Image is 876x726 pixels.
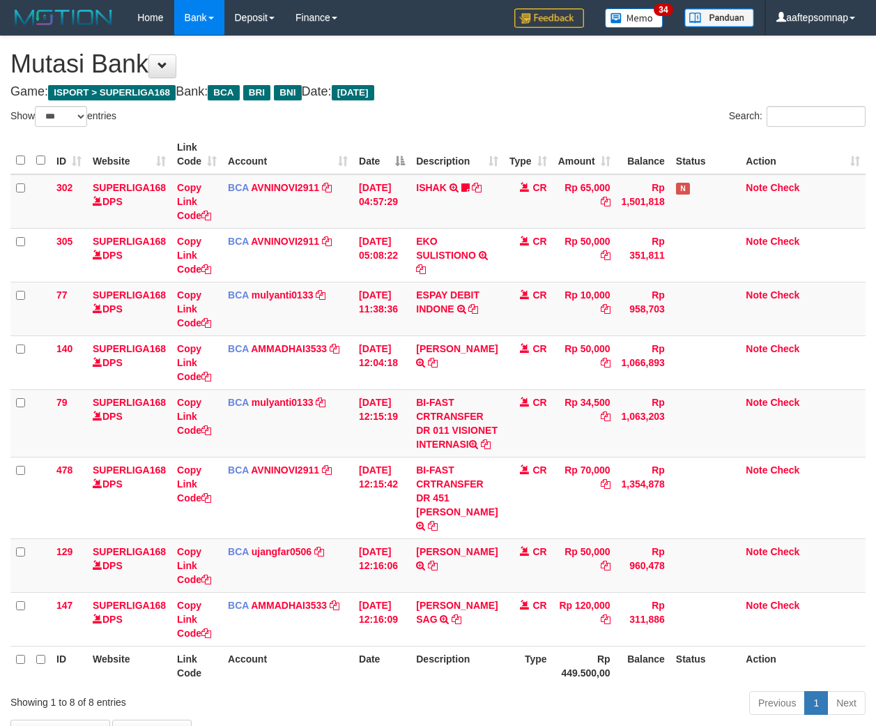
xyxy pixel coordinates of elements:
[616,457,670,538] td: Rp 1,354,878
[746,289,767,301] a: Note
[770,236,799,247] a: Check
[171,646,222,686] th: Link Code
[553,174,616,229] td: Rp 65,000
[353,335,410,389] td: [DATE] 12:04:18
[87,135,171,174] th: Website: activate to sort column ascending
[93,546,166,557] a: SUPERLIGA168
[93,464,166,476] a: SUPERLIGA168
[468,303,478,315] a: Copy ESPAY DEBIT INDONE to clipboard
[10,7,116,28] img: MOTION_logo.png
[93,289,166,301] a: SUPERLIGA168
[532,289,546,301] span: CR
[208,85,239,100] span: BCA
[228,236,249,247] span: BCA
[274,85,301,100] span: BNI
[770,289,799,301] a: Check
[171,135,222,174] th: Link Code: activate to sort column ascending
[56,343,72,354] span: 140
[670,135,741,174] th: Status
[251,600,327,611] a: AMMADHAI3533
[251,236,319,247] a: AVNINOVI2911
[601,303,610,315] a: Copy Rp 10,000 to clipboard
[428,560,438,571] a: Copy REZA PAHLEPI to clipboard
[416,264,426,275] a: Copy EKO SULISTIONO to clipboard
[410,457,503,538] td: BI-FAST CRTRANSFER DR 451 [PERSON_NAME]
[251,464,319,476] a: AVNINOVI2911
[532,236,546,247] span: CR
[87,174,171,229] td: DPS
[827,691,866,715] a: Next
[416,236,476,261] a: EKO SULISTIONO
[243,85,270,100] span: BRI
[322,464,332,476] a: Copy AVNINOVI2911 to clipboard
[605,8,663,28] img: Button%20Memo.svg
[428,357,438,368] a: Copy SILVIA to clipboard
[770,343,799,354] a: Check
[93,397,166,408] a: SUPERLIGA168
[504,646,553,686] th: Type
[601,614,610,625] a: Copy Rp 120,000 to clipboard
[740,646,866,686] th: Action
[746,546,767,557] a: Note
[252,397,314,408] a: mulyanti0133
[353,389,410,457] td: [DATE] 12:15:19
[330,600,339,611] a: Copy AMMADHAI3533 to clipboard
[416,343,498,354] a: [PERSON_NAME]
[10,106,116,127] label: Show entries
[770,464,799,476] a: Check
[616,592,670,646] td: Rp 311,886
[770,182,799,193] a: Check
[532,343,546,354] span: CR
[35,106,87,127] select: Showentries
[93,343,166,354] a: SUPERLIGA168
[228,464,249,476] span: BCA
[322,236,332,247] a: Copy AVNINOVI2911 to clipboard
[56,546,72,557] span: 129
[177,464,211,504] a: Copy Link Code
[767,106,866,127] input: Search:
[353,592,410,646] td: [DATE] 12:16:09
[428,520,438,531] a: Copy BI-FAST CRTRANSFER DR 451 ASYARI to clipboard
[684,8,754,27] img: panduan.png
[353,457,410,538] td: [DATE] 12:15:42
[10,690,355,709] div: Showing 1 to 8 of 8 entries
[601,478,610,490] a: Copy Rp 70,000 to clipboard
[616,389,670,457] td: Rp 1,063,203
[532,600,546,611] span: CR
[410,646,503,686] th: Description
[504,135,553,174] th: Type: activate to sort column ascending
[228,397,249,408] span: BCA
[10,85,866,99] h4: Game: Bank: Date:
[416,289,479,315] a: ESPAY DEBIT INDONE
[452,614,461,625] a: Copy HAFID AFANDI SAG to clipboard
[410,389,503,457] td: BI-FAST CRTRANSFER DR 011 VISIONET INTERNASI
[416,600,498,625] a: [PERSON_NAME] SAG
[87,335,171,389] td: DPS
[10,50,866,78] h1: Mutasi Bank
[553,282,616,335] td: Rp 10,000
[746,343,767,354] a: Note
[87,282,171,335] td: DPS
[601,250,610,261] a: Copy Rp 50,000 to clipboard
[316,289,325,301] a: Copy mulyanti0133 to clipboard
[332,85,374,100] span: [DATE]
[553,538,616,592] td: Rp 50,000
[93,236,166,247] a: SUPERLIGA168
[770,397,799,408] a: Check
[251,343,327,354] a: AMMADHAI3533
[87,646,171,686] th: Website
[601,357,610,368] a: Copy Rp 50,000 to clipboard
[616,538,670,592] td: Rp 960,478
[532,182,546,193] span: CR
[654,3,673,16] span: 34
[749,691,805,715] a: Previous
[532,546,546,557] span: CR
[553,592,616,646] td: Rp 120,000
[746,464,767,476] a: Note
[353,282,410,335] td: [DATE] 11:38:36
[87,457,171,538] td: DPS
[553,335,616,389] td: Rp 50,000
[553,389,616,457] td: Rp 34,500
[56,600,72,611] span: 147
[51,135,87,174] th: ID: activate to sort column ascending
